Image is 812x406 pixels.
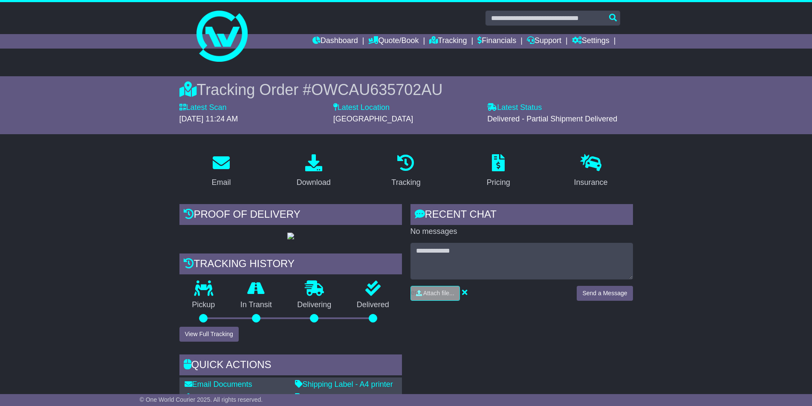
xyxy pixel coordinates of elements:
[185,393,267,402] a: Download Documents
[179,81,633,99] div: Tracking Order #
[386,151,426,191] a: Tracking
[311,81,442,98] span: OWCAU635702AU
[285,300,344,310] p: Delivering
[527,34,561,49] a: Support
[179,354,402,377] div: Quick Actions
[179,115,238,123] span: [DATE] 11:24 AM
[333,103,390,112] label: Latest Location
[179,327,239,342] button: View Full Tracking
[487,177,510,188] div: Pricing
[410,227,633,236] p: No messages
[297,177,331,188] div: Download
[569,151,613,191] a: Insurance
[179,253,402,276] div: Tracking history
[344,300,402,310] p: Delivered
[295,380,393,389] a: Shipping Label - A4 printer
[287,233,294,239] img: GetPodImage
[487,115,617,123] span: Delivered - Partial Shipment Delivered
[477,34,516,49] a: Financials
[577,286,633,301] button: Send a Message
[211,177,231,188] div: Email
[429,34,467,49] a: Tracking
[179,103,227,112] label: Latest Scan
[391,177,420,188] div: Tracking
[179,204,402,227] div: Proof of Delivery
[410,204,633,227] div: RECENT CHAT
[228,300,285,310] p: In Transit
[368,34,419,49] a: Quote/Book
[312,34,358,49] a: Dashboard
[179,300,228,310] p: Pickup
[140,396,263,403] span: © One World Courier 2025. All rights reserved.
[574,177,608,188] div: Insurance
[487,103,542,112] label: Latest Status
[572,34,610,49] a: Settings
[291,151,336,191] a: Download
[481,151,516,191] a: Pricing
[333,115,413,123] span: [GEOGRAPHIC_DATA]
[206,151,236,191] a: Email
[185,380,252,389] a: Email Documents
